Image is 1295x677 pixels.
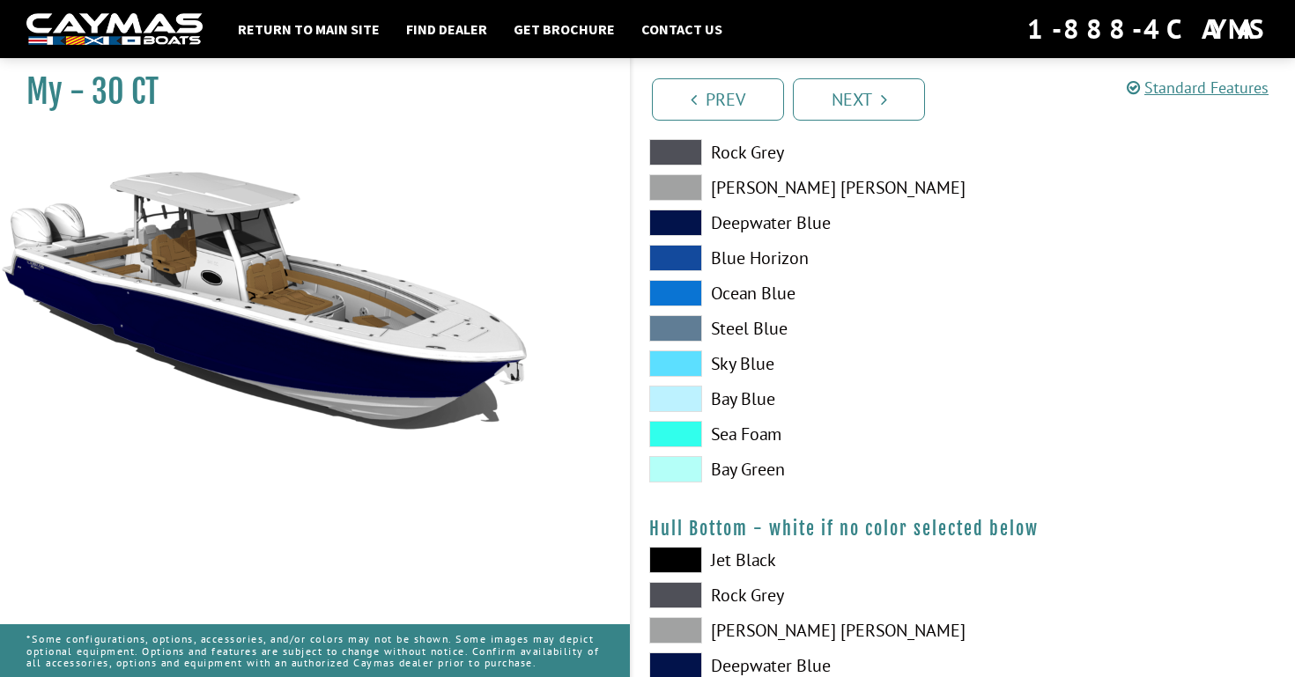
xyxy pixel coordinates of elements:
[649,350,946,377] label: Sky Blue
[1027,10,1269,48] div: 1-888-4CAYMAS
[649,210,946,236] label: Deepwater Blue
[649,518,1277,540] h4: Hull Bottom - white if no color selected below
[649,386,946,412] label: Bay Blue
[649,139,946,166] label: Rock Grey
[649,174,946,201] label: [PERSON_NAME] [PERSON_NAME]
[505,18,624,40] a: Get Brochure
[649,456,946,482] label: Bay Green
[652,78,784,121] a: Prev
[26,13,203,46] img: white-logo-c9c8dbefe5ff5ceceb0f0178aa75bf4bb51f6bca0971e226c86eb53dfe498488.png
[649,421,946,447] label: Sea Foam
[397,18,496,40] a: Find Dealer
[793,78,925,121] a: Next
[229,18,388,40] a: Return to main site
[633,18,731,40] a: Contact Us
[649,547,946,573] label: Jet Black
[647,76,1295,121] ul: Pagination
[649,582,946,608] label: Rock Grey
[649,617,946,644] label: [PERSON_NAME] [PERSON_NAME]
[1127,77,1269,98] a: Standard Features
[26,72,586,112] h1: My - 30 CT
[649,315,946,342] label: Steel Blue
[26,624,603,677] p: *Some configurations, options, accessories, and/or colors may not be shown. Some images may depic...
[649,245,946,271] label: Blue Horizon
[649,280,946,306] label: Ocean Blue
